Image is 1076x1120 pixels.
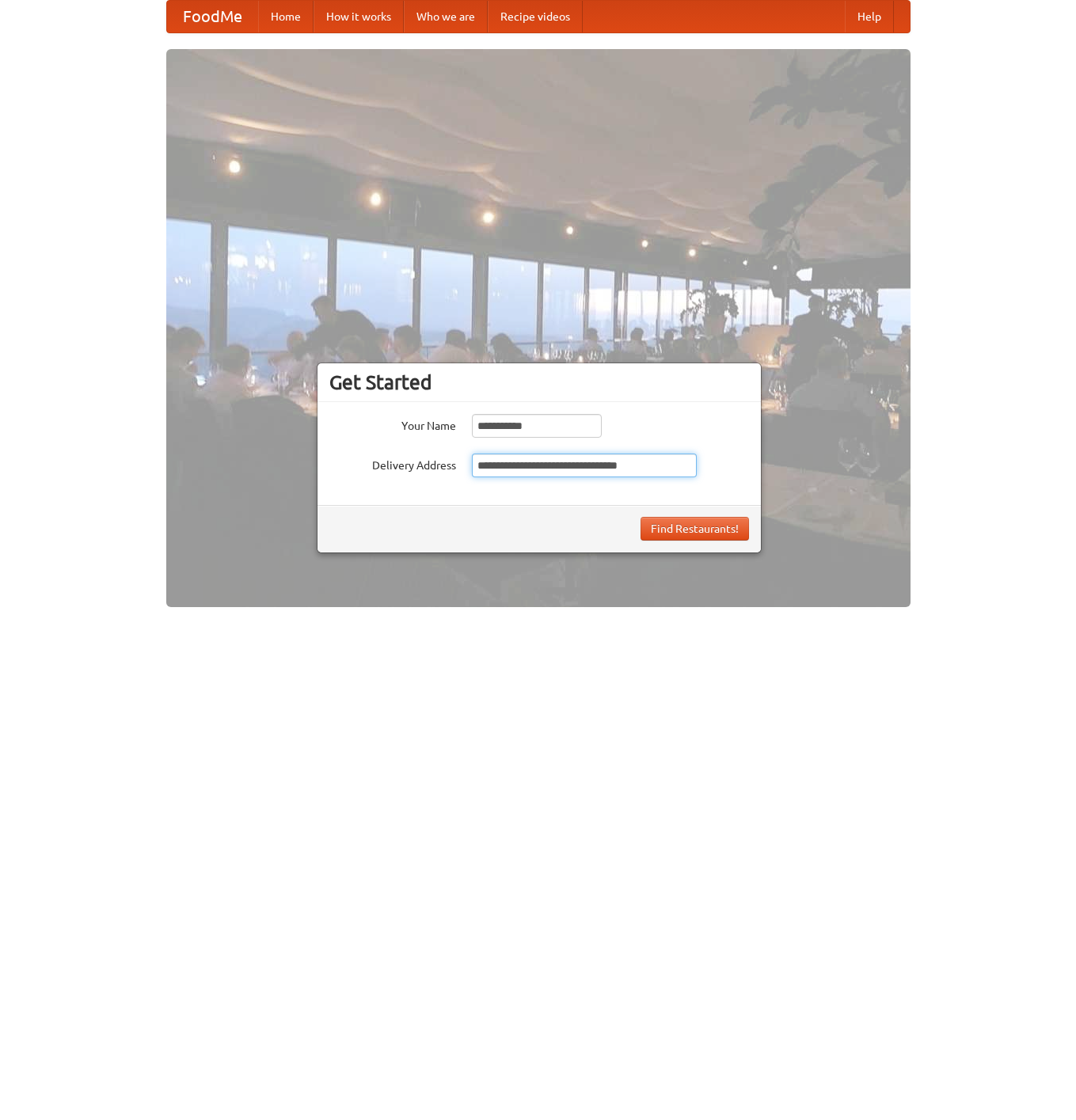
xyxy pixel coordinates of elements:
a: FoodMe [167,1,258,32]
button: Find Restaurants! [641,517,749,541]
a: Recipe videos [488,1,583,32]
label: Delivery Address [329,454,456,473]
a: Who we are [404,1,488,32]
a: Help [845,1,894,32]
label: Your Name [329,414,456,434]
a: How it works [314,1,404,32]
h3: Get Started [329,370,749,394]
a: Home [258,1,314,32]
